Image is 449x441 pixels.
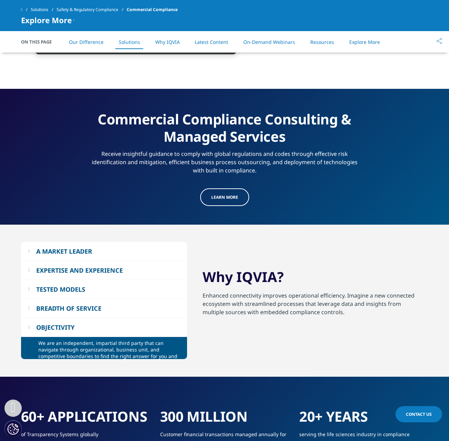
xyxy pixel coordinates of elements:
[21,261,187,280] button: EXPERTISE AND EXPERIENCE
[36,323,75,331] div: OBJECTIVITY
[36,304,101,312] div: BREADTH OF SERVICE
[349,39,380,45] a: Explore More
[160,408,289,430] h1: 300 million
[36,247,92,255] div: A MARKET LEADER
[406,411,432,417] span: Contact Us
[203,267,284,291] h2: Why IQVIA?
[91,145,358,175] div: Receive insightful guidance to comply with global regulations and codes through effective risk id...
[195,39,228,45] a: Latest Content
[21,408,150,430] h1: 60+ applications
[57,3,127,16] a: Safety & Regulatory Compliance
[21,38,59,45] span: On This Page
[203,291,423,320] p: Enhanced connectivity improves operational efficiency. Imagine a new connected ecosystem with str...
[211,194,238,200] span: Learn more
[119,39,140,45] a: Solutions
[36,285,85,293] div: TESTED MODELS
[4,420,22,438] button: Cookies Settings
[299,408,428,430] h1: 20+ years
[200,188,249,206] a: Learn more
[31,3,57,16] a: Solutions
[36,266,123,274] div: EXPERTISE AND EXPERIENCE
[396,406,442,422] a: Contact Us
[21,280,187,299] button: TESTED MODELS
[91,106,358,145] div: Commercial Compliance Consulting & Managed Services
[38,340,182,370] p: We are an independent, impartial third party that can navigate through organizational, business u...
[21,318,187,337] button: OBJECTIVITY
[155,39,180,45] a: Why IQVIA
[21,242,187,261] button: A MARKET LEADER
[243,39,295,45] a: On-Demand Webinars
[21,299,187,318] button: BREADTH OF SERVICE
[310,39,334,45] a: Resources
[69,39,104,45] a: Our Difference
[21,16,72,24] span: Explore More
[127,3,178,16] span: Commercial Compliance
